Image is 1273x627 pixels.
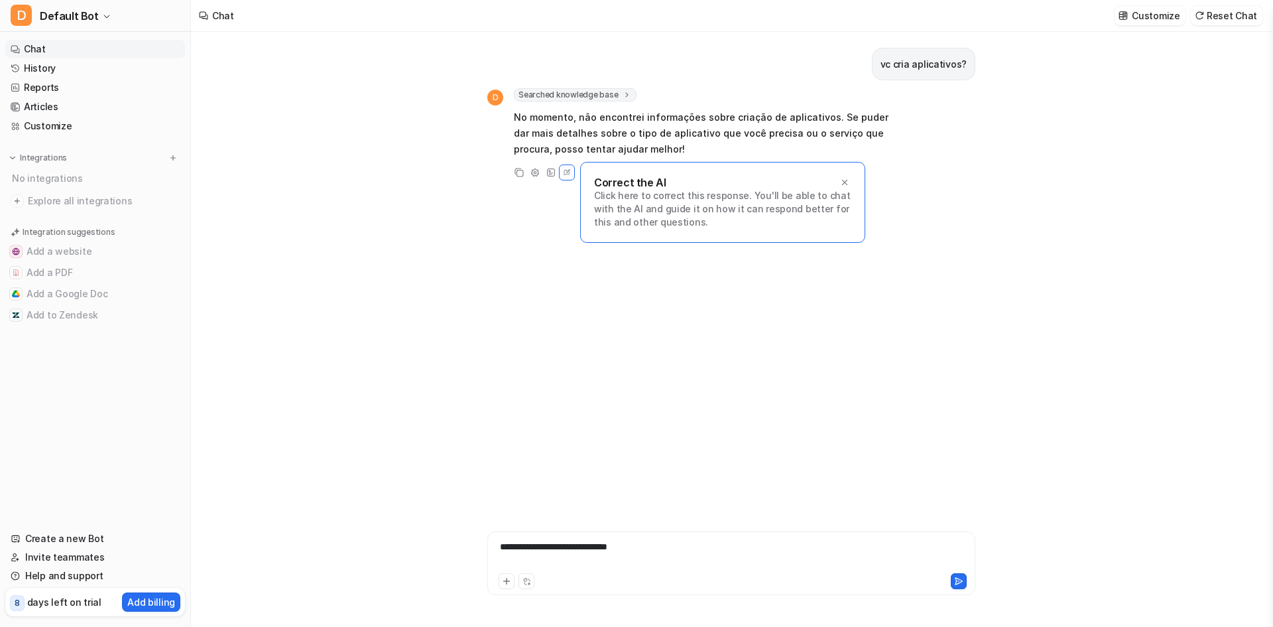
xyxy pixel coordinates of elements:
button: Add a websiteAdd a website [5,241,185,262]
a: History [5,59,185,78]
img: menu_add.svg [168,153,178,163]
p: Click here to correct this response. You'll be able to chat with the AI and guide it on how it ca... [594,189,851,229]
img: expand menu [8,153,17,163]
p: Integration suggestions [23,226,115,238]
button: Add billing [122,592,180,612]
a: Invite teammates [5,548,185,567]
span: D [11,5,32,26]
button: Add a PDFAdd a PDF [5,262,185,283]
a: Chat [5,40,185,58]
a: Explore all integrations [5,192,185,210]
img: Add to Zendesk [12,311,20,319]
p: vc cria aplicativos? [880,56,967,72]
div: Chat [212,9,234,23]
button: Customize [1115,6,1185,25]
p: Add billing [127,595,175,609]
a: Customize [5,117,185,135]
button: Reset Chat [1191,6,1262,25]
button: Integrations [5,151,71,165]
div: No integrations [8,167,185,189]
p: Integrations [20,153,67,163]
span: Explore all integrations [28,190,180,212]
img: reset [1195,11,1204,21]
p: Correct the AI [594,176,666,189]
span: Searched knowledge base [514,88,636,102]
a: Create a new Bot [5,529,185,548]
a: Reports [5,78,185,97]
span: Default Bot [40,7,99,25]
p: Customize [1132,9,1180,23]
img: customize [1119,11,1128,21]
img: Add a PDF [12,269,20,277]
a: Articles [5,98,185,116]
button: Add to ZendeskAdd to Zendesk [5,305,185,326]
img: Add a website [12,247,20,255]
img: explore all integrations [11,194,24,208]
p: No momento, não encontrei informações sobre criação de aplicativos. Se puder dar mais detalhes so... [514,109,902,157]
span: D [487,90,503,105]
button: Add a Google DocAdd a Google Doc [5,283,185,305]
img: Add a Google Doc [12,290,20,298]
p: days left on trial [27,595,101,609]
p: 8 [15,597,20,609]
a: Help and support [5,567,185,585]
